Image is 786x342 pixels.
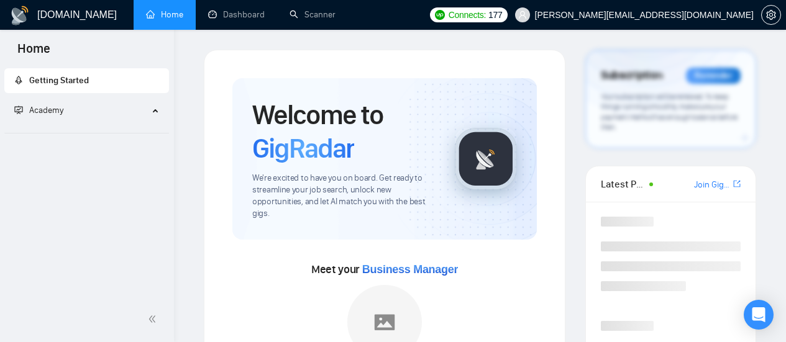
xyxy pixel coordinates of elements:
[10,6,30,25] img: logo
[290,9,336,20] a: searchScanner
[29,75,89,86] span: Getting Started
[7,40,60,66] span: Home
[148,313,160,325] span: double-left
[761,10,781,20] a: setting
[733,178,741,190] a: export
[4,68,169,93] li: Getting Started
[14,105,63,115] span: Academy
[601,92,738,132] span: Your subscription will be renewed. To keep things running smoothly, make sure your payment method...
[733,179,741,189] span: export
[252,173,435,220] span: We're excited to have you on board. Get ready to streamline your job search, unlock new opportuni...
[449,8,486,22] span: Connects:
[252,132,354,165] span: GigRadar
[4,128,169,136] li: Academy Homepage
[311,263,458,276] span: Meet your
[14,76,23,84] span: rocket
[29,105,63,115] span: Academy
[455,128,517,190] img: gigradar-logo.png
[601,176,646,192] span: Latest Posts from the GigRadar Community
[686,68,741,84] div: Reminder
[488,8,502,22] span: 177
[694,178,731,192] a: Join GigRadar Slack Community
[601,65,662,86] span: Subscription
[146,9,183,20] a: homeHome
[435,10,445,20] img: upwork-logo.png
[761,5,781,25] button: setting
[744,300,774,330] div: Open Intercom Messenger
[208,9,265,20] a: dashboardDashboard
[518,11,527,19] span: user
[252,98,435,165] h1: Welcome to
[14,106,23,114] span: fund-projection-screen
[362,263,458,276] span: Business Manager
[762,10,780,20] span: setting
